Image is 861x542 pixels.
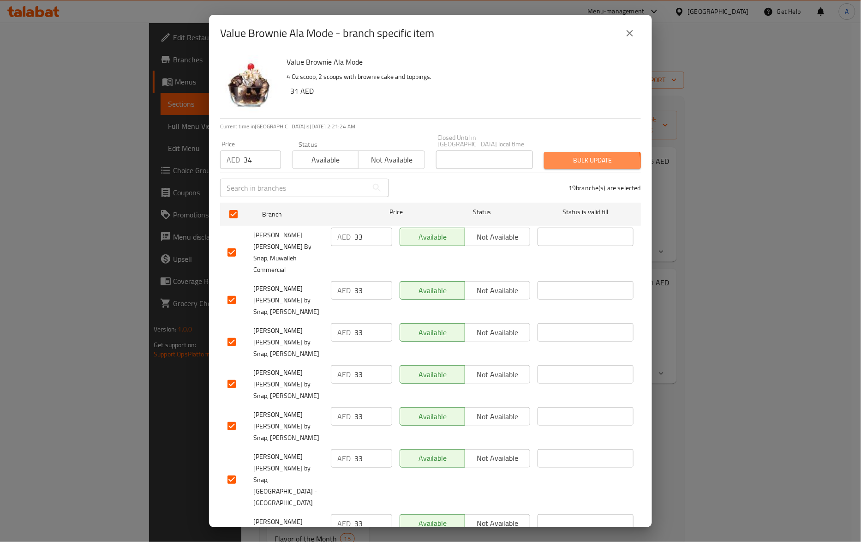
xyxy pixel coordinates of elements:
[469,452,526,465] span: Not available
[220,179,368,197] input: Search in branches
[465,449,530,468] button: Not available
[568,183,641,193] p: 19 branche(s) are selected
[400,365,465,384] button: Available
[337,285,351,296] p: AED
[253,325,323,360] span: [PERSON_NAME] [PERSON_NAME] by Snap, [PERSON_NAME]
[337,231,351,242] p: AED
[354,365,392,384] input: Please enter price
[404,452,461,465] span: Available
[253,367,323,402] span: [PERSON_NAME] [PERSON_NAME] by Snap, [PERSON_NAME]
[465,365,530,384] button: Not available
[434,206,530,218] span: Status
[287,55,634,68] h6: Value Brownie Ala Mode
[465,281,530,300] button: Not available
[400,407,465,426] button: Available
[292,151,359,169] button: Available
[262,209,358,220] span: Branch
[538,206,634,218] span: Status is valid till
[354,323,392,342] input: Please enter price
[362,153,421,167] span: Not available
[400,514,465,533] button: Available
[296,153,355,167] span: Available
[365,206,427,218] span: Price
[469,517,526,530] span: Not available
[404,368,461,381] span: Available
[465,228,530,246] button: Not available
[404,284,461,297] span: Available
[619,22,641,44] button: close
[354,228,392,246] input: Please enter price
[253,409,323,444] span: [PERSON_NAME] [PERSON_NAME] by Snap, [PERSON_NAME]
[469,284,526,297] span: Not available
[244,151,281,169] input: Please enter price
[400,323,465,342] button: Available
[469,368,526,381] span: Not available
[290,84,634,97] h6: 31 AED
[253,283,323,318] span: [PERSON_NAME] [PERSON_NAME] by Snap, [PERSON_NAME]
[253,229,323,276] span: [PERSON_NAME] [PERSON_NAME] By Snap, Muwaileh Commercial
[469,230,526,244] span: Not available
[404,326,461,339] span: Available
[404,230,461,244] span: Available
[337,369,351,380] p: AED
[358,151,425,169] button: Not available
[400,281,465,300] button: Available
[227,154,240,165] p: AED
[544,152,641,169] button: Bulk update
[337,453,351,464] p: AED
[337,518,351,529] p: AED
[253,451,323,509] span: [PERSON_NAME] [PERSON_NAME] by Snap, [GEOGRAPHIC_DATA] - [GEOGRAPHIC_DATA]
[337,327,351,338] p: AED
[354,514,392,533] input: Please enter price
[354,449,392,468] input: Please enter price
[404,410,461,423] span: Available
[400,228,465,246] button: Available
[220,122,641,131] p: Current time in [GEOGRAPHIC_DATA] is [DATE] 2:21:24 AM
[354,281,392,300] input: Please enter price
[469,326,526,339] span: Not available
[404,517,461,530] span: Available
[465,323,530,342] button: Not available
[287,71,634,83] p: 4 Oz scoop, 2 scoops with brownie cake and toppings.
[465,514,530,533] button: Not available
[220,26,434,41] h2: Value Brownie Ala Mode - branch specific item
[551,155,634,166] span: Bulk update
[220,55,279,114] img: Value Brownie Ala Mode
[469,410,526,423] span: Not available
[465,407,530,426] button: Not available
[354,407,392,426] input: Please enter price
[337,411,351,422] p: AED
[400,449,465,468] button: Available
